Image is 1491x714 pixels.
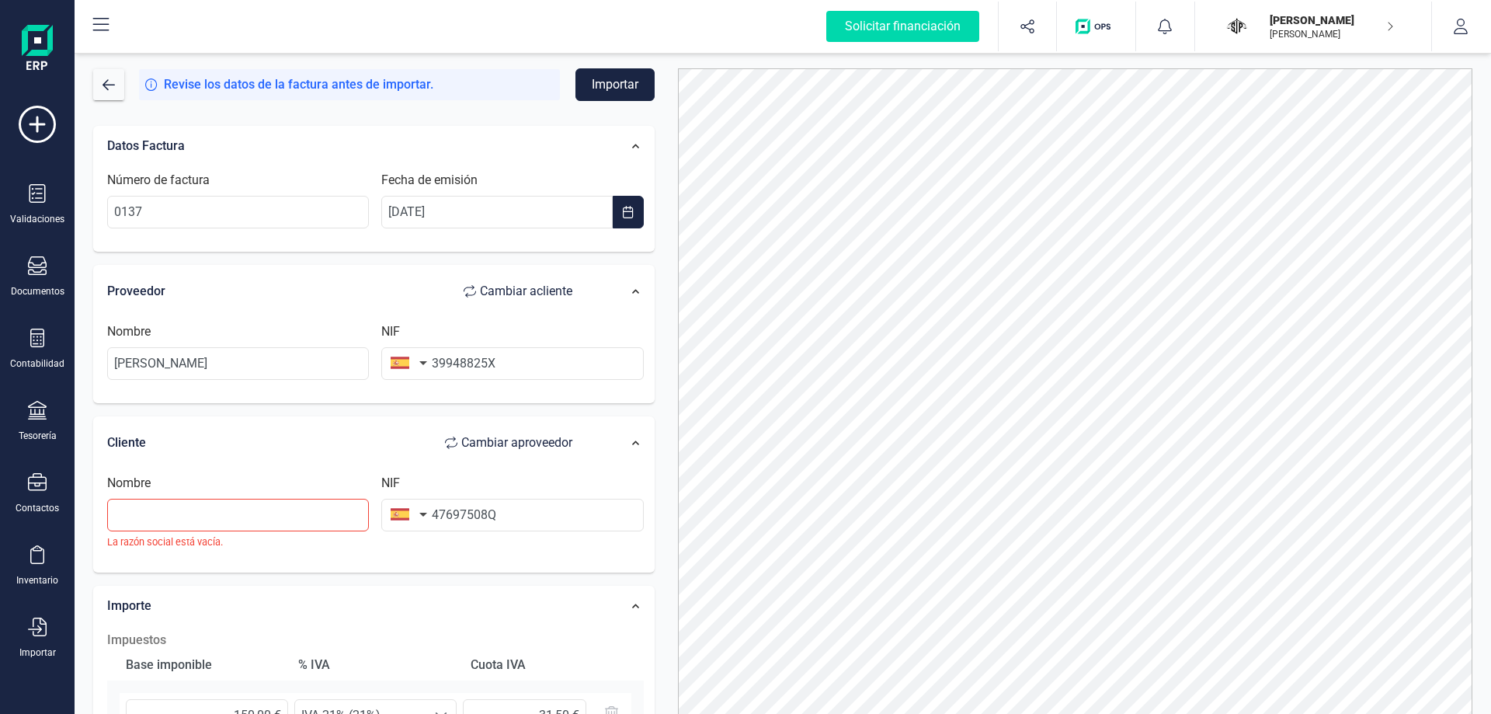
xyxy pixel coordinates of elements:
[107,427,588,458] div: Cliente
[1270,12,1394,28] p: [PERSON_NAME]
[16,574,58,587] div: Inventario
[1066,2,1126,51] button: Logo de OPS
[19,430,57,442] div: Tesorería
[120,650,286,681] div: Base imponible
[107,322,151,341] label: Nombre
[16,502,59,514] div: Contactos
[99,129,596,163] div: Datos Factura
[107,631,644,650] h2: Impuestos
[107,276,588,307] div: Proveedor
[575,68,655,101] button: Importar
[826,11,979,42] div: Solicitar financiación
[464,650,631,681] div: Cuota IVA
[461,434,572,452] span: Cambiar a proveedor
[381,322,400,341] label: NIF
[381,171,478,190] label: Fecha de emisión
[10,357,64,370] div: Contabilidad
[22,25,53,75] img: Logo Finanedi
[1076,19,1117,34] img: Logo de OPS
[381,474,400,493] label: NIF
[480,282,572,301] span: Cambiar a cliente
[448,276,588,307] button: Cambiar acliente
[1270,28,1394,40] p: [PERSON_NAME]
[107,598,151,613] span: Importe
[10,213,64,225] div: Validaciones
[429,427,588,458] button: Cambiar aproveedor
[808,2,998,51] button: Solicitar financiación
[11,285,64,298] div: Documentos
[292,650,458,681] div: % IVA
[1214,2,1413,51] button: JO[PERSON_NAME][PERSON_NAME]
[164,75,433,94] span: Revise los datos de la factura antes de importar.
[1220,9,1254,44] img: JO
[107,535,369,549] small: La razón social está vacía.
[19,646,56,659] div: Importar
[107,171,210,190] label: Número de factura
[107,474,151,493] label: Nombre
